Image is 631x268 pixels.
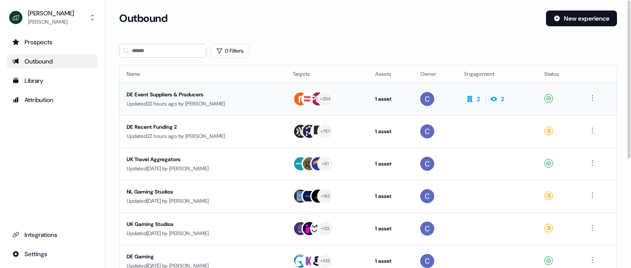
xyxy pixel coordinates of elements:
[7,247,98,261] a: Go to integrations
[127,90,279,99] div: DE Event Suppliers & Producers
[127,187,279,196] div: NL Gaming Studios
[119,12,167,25] h3: Outbound
[320,257,330,265] div: + 105
[457,65,537,83] th: Engagement
[320,127,330,135] div: + 757
[7,54,98,68] a: Go to outbound experience
[420,254,434,268] img: Catherine
[375,127,407,136] div: 1 asset
[7,7,98,28] button: [PERSON_NAME][PERSON_NAME]
[210,44,249,58] button: 0 Filters
[501,95,504,103] div: 2
[12,95,92,104] div: Attribution
[322,160,329,168] div: + 81
[120,65,286,83] th: Name
[546,11,617,26] button: New experience
[12,38,92,46] div: Prospects
[368,65,414,83] th: Assets
[127,197,279,205] div: Updated [DATE] by [PERSON_NAME]
[127,164,279,173] div: Updated [DATE] by [PERSON_NAME]
[127,229,279,238] div: Updated [DATE] by [PERSON_NAME]
[12,76,92,85] div: Library
[477,95,480,103] div: 2
[7,35,98,49] a: Go to prospects
[321,225,330,233] div: + 123
[127,252,279,261] div: DE Gaming
[420,92,434,106] img: Catherine
[28,9,74,18] div: [PERSON_NAME]
[420,189,434,203] img: Catherine
[127,99,279,108] div: Updated 22 hours ago by [PERSON_NAME]
[127,123,279,131] div: DE Recent Funding 2
[320,95,331,103] div: + 204
[375,224,407,233] div: 1 asset
[413,65,457,83] th: Owner
[375,159,407,168] div: 1 asset
[12,250,92,258] div: Settings
[12,57,92,66] div: Outbound
[537,65,580,83] th: Status
[7,93,98,107] a: Go to attribution
[375,257,407,265] div: 1 asset
[375,192,407,201] div: 1 asset
[127,220,279,229] div: UK Gaming Studios
[12,230,92,239] div: Integrations
[420,157,434,171] img: Catherine
[127,155,279,164] div: UK Travel Aggregators
[7,228,98,242] a: Go to integrations
[420,124,434,138] img: Catherine
[28,18,74,26] div: [PERSON_NAME]
[286,65,368,83] th: Targets
[375,95,407,103] div: 1 asset
[321,192,330,200] div: + 162
[127,132,279,141] div: Updated 22 hours ago by [PERSON_NAME]
[420,222,434,236] img: Catherine
[7,74,98,88] a: Go to templates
